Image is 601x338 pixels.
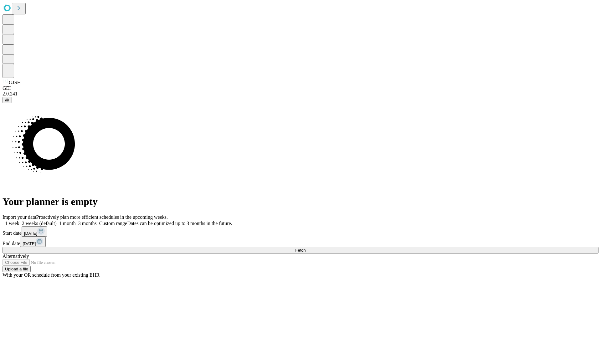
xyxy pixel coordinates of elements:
div: 2.0.241 [3,91,598,97]
button: [DATE] [22,226,47,237]
span: 2 weeks (default) [22,221,57,226]
div: GEI [3,85,598,91]
div: End date [3,237,598,247]
span: Dates can be optimized up to 3 months in the future. [127,221,232,226]
button: [DATE] [20,237,46,247]
span: With your OR schedule from your existing EHR [3,272,100,278]
span: 1 month [59,221,76,226]
button: Upload a file [3,266,31,272]
span: Custom range [99,221,127,226]
span: Import your data [3,214,36,220]
h1: Your planner is empty [3,196,598,207]
span: Proactively plan more efficient schedules in the upcoming weeks. [36,214,168,220]
div: Start date [3,226,598,237]
span: 3 months [78,221,97,226]
span: Alternatively [3,253,29,259]
span: Fetch [295,248,306,253]
span: 1 week [5,221,19,226]
span: GJSH [9,80,21,85]
span: @ [5,98,9,102]
button: Fetch [3,247,598,253]
span: [DATE] [24,231,37,236]
span: [DATE] [23,241,36,246]
button: @ [3,97,12,103]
